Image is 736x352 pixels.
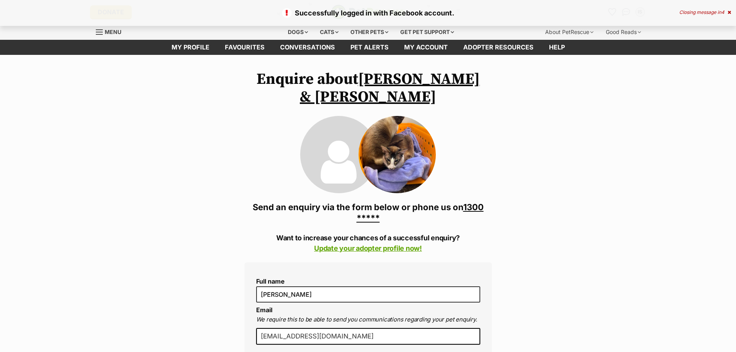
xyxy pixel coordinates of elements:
[256,278,480,285] label: Full name
[96,24,127,38] a: Menu
[272,40,343,55] a: conversations
[395,24,459,40] div: Get pet support
[540,24,599,40] div: About PetRescue
[314,244,422,252] a: Update your adopter profile now!
[105,29,121,35] span: Menu
[256,306,272,314] label: Email
[282,24,313,40] div: Dogs
[245,202,492,223] h3: Send an enquiry via the form below or phone us on
[396,40,456,55] a: My account
[345,24,394,40] div: Other pets
[245,233,492,253] p: Want to increase your chances of a successful enquiry?
[343,40,396,55] a: Pet alerts
[217,40,272,55] a: Favourites
[300,70,480,107] a: [PERSON_NAME] & [PERSON_NAME]
[456,40,541,55] a: Adopter resources
[314,24,344,40] div: Cats
[164,40,217,55] a: My profile
[256,286,480,303] input: E.g. Jimmy Chew
[600,24,646,40] div: Good Reads
[359,116,436,193] img: Minnie & Oscar
[245,70,492,106] h1: Enquire about
[256,315,480,324] p: We require this to be able to send you communications regarding your pet enquiry.
[541,40,573,55] a: Help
